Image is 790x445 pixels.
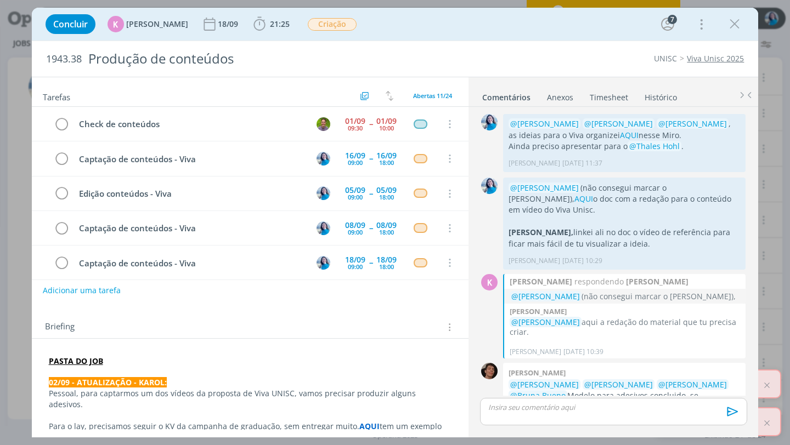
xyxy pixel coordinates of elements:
span: Abertas 11/24 [413,92,452,100]
span: @Thales Hohl [629,141,680,151]
span: -- [369,224,373,232]
button: E [315,185,331,202]
div: Captação de conteúdos - Viva [75,221,307,235]
div: 18/09 [218,20,240,28]
div: 10:00 [379,125,394,131]
a: Timesheet [589,87,629,103]
img: E [317,152,330,166]
button: K[PERSON_NAME] [108,16,188,32]
span: respondendo [572,276,626,287]
div: 7 [668,15,677,24]
div: Anexos [547,92,573,103]
div: K [481,274,498,290]
div: dialog [32,8,759,437]
a: Viva Unisc 2025 [687,53,744,64]
div: 09:00 [348,264,363,270]
p: aqui a redação do material que tu precisa criar. [510,317,740,337]
span: @[PERSON_NAME] [511,317,580,327]
a: AQUI [574,193,593,204]
span: @[PERSON_NAME] [511,291,580,301]
strong: [PERSON_NAME] [510,276,572,287]
img: E [317,221,330,235]
button: E [315,220,331,236]
button: T [315,116,331,132]
div: 09:00 [348,159,363,166]
a: PASTA DO JOB [49,356,103,366]
div: 18:00 [379,264,394,270]
strong: 02/09 - ATUALIZAÇÃO - KAROL: [49,377,167,387]
button: Concluir [46,14,95,34]
div: 01/09 [345,117,365,125]
p: , as ideias para o Viva organizei nesse Miro. [509,118,740,141]
a: UNISC [654,53,677,64]
span: [PERSON_NAME] [126,20,188,28]
div: 09:30 [348,125,363,131]
div: 18/09 [345,256,365,264]
div: 08/09 [345,221,365,229]
span: 21:25 [270,19,290,29]
b: [PERSON_NAME] [510,306,567,316]
div: 16/09 [345,152,365,159]
b: [PERSON_NAME] [509,368,566,378]
div: 18:00 [379,194,394,200]
div: 18:00 [379,229,394,235]
img: E [481,178,498,194]
div: 18:00 [379,159,394,166]
span: -- [369,155,373,162]
span: @Bruna Bueno [510,390,566,401]
div: 18/09 [376,256,397,264]
span: @[PERSON_NAME] [584,379,653,390]
div: 09:00 [348,229,363,235]
span: @[PERSON_NAME] [584,118,653,129]
div: K [108,16,124,32]
img: E [317,186,330,200]
strong: [PERSON_NAME], [509,227,573,237]
button: E [315,254,331,271]
img: T [317,117,330,131]
button: 21:25 [251,15,292,33]
p: [PERSON_NAME] [510,347,561,357]
span: 1943.38 [46,53,82,65]
a: AQUI [620,130,639,140]
span: Tarefas [43,89,70,102]
div: 05/09 [345,186,365,194]
span: -- [369,259,373,266]
div: Produção de conteúdos [84,45,449,72]
a: Histórico [644,87,678,103]
img: P [481,363,498,379]
div: Captação de conteúdos - Viva [75,152,307,166]
div: Edição conteúdos - Viva [75,187,307,201]
button: E [315,150,331,167]
div: Check de conteúdos [75,117,307,131]
img: E [481,114,498,130]
p: (não consegui marcar o [PERSON_NAME]), [510,290,740,302]
span: Criação [308,18,357,31]
span: @[PERSON_NAME] [510,379,579,390]
span: [DATE] 10:29 [562,256,602,266]
div: 01/09 [376,117,397,125]
p: Para o lay, precisamos seguir o KV da campanha de graduação, sem entregar muito. tem um exemplo d... [49,421,452,443]
p: Pessoal, para captarmos um dos vídeos da proposta de Viva UNISC, vamos precisar produzir alguns a... [49,388,452,410]
div: 16/09 [376,152,397,159]
button: Adicionar uma tarefa [42,281,121,300]
strong: AQUI [359,421,380,431]
span: @[PERSON_NAME] [658,379,727,390]
span: -- [369,190,373,197]
p: (não consegui marcar o [PERSON_NAME]), o doc com a redação para o conteúdo em vídeo do Viva Unisc. [509,182,740,216]
p: [PERSON_NAME] [509,158,560,168]
span: @[PERSON_NAME] [658,118,727,129]
strong: [PERSON_NAME] [626,276,689,287]
p: Modelo para adesivos concluido, se encontra . possui uma versão com fundo branco e uma em azul. [509,379,740,424]
button: 7 [659,15,676,33]
div: Captação de conteúdos - Viva [75,256,307,270]
div: 08/09 [376,221,397,229]
div: 05/09 [376,186,397,194]
p: [PERSON_NAME] [509,256,560,266]
span: @[PERSON_NAME] [510,182,579,193]
img: arrow-down-up.svg [386,91,393,101]
img: E [317,256,330,270]
div: 09:00 [348,194,363,200]
span: Concluir [53,20,88,28]
span: [DATE] 11:37 [562,158,602,168]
